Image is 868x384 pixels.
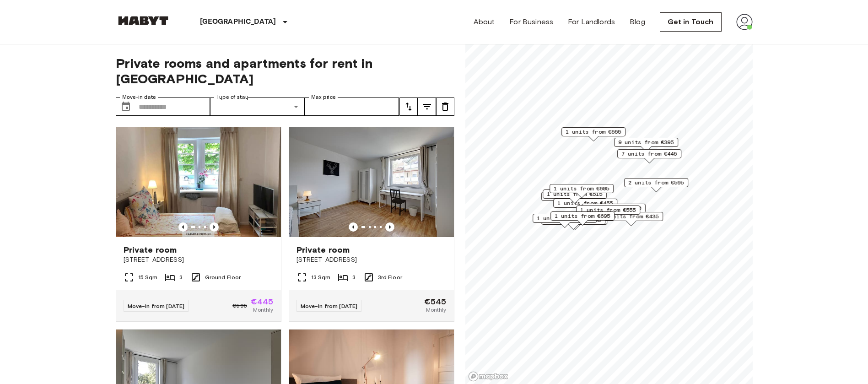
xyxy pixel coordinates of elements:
span: 3 [352,273,356,281]
span: 1 units from €665 [537,214,593,222]
span: 1 units from €555 [566,128,621,136]
img: Marketing picture of unit DE-09-017-01M [289,127,454,237]
span: 3 [179,273,183,281]
span: 1 units from €605 [554,184,609,193]
span: Private room [297,244,350,255]
span: 15 Sqm [138,273,158,281]
span: 7 units from €445 [621,150,677,158]
button: Previous image [385,222,394,232]
span: 1 units from €695 [555,212,610,220]
span: 2 units from €595 [628,178,684,187]
div: Map marker [617,149,681,163]
img: avatar [736,14,753,30]
span: 13 Sqm [311,273,331,281]
img: Marketing picture of unit DE-09-012-002-03HF [116,127,281,237]
span: Private room [124,244,177,255]
a: Blog [630,16,645,27]
button: tune [399,97,418,116]
span: €595 [232,302,247,310]
span: 3rd Floor [378,273,402,281]
button: tune [436,97,454,116]
div: Map marker [553,199,617,213]
span: [STREET_ADDRESS] [297,255,447,265]
div: Map marker [614,138,678,152]
button: Previous image [210,222,219,232]
span: [STREET_ADDRESS] [124,255,274,265]
div: Map marker [561,127,625,141]
button: tune [418,97,436,116]
button: Choose date [117,97,135,116]
span: Monthly [253,306,273,314]
span: Move-in from [DATE] [301,303,358,309]
a: Get in Touch [660,12,722,32]
div: Map marker [582,204,646,218]
a: Marketing picture of unit DE-09-012-002-03HFPrevious imagePrevious imagePrivate room[STREET_ADDRE... [116,127,281,322]
a: Marketing picture of unit DE-09-017-01MPrevious imagePrevious imagePrivate room[STREET_ADDRESS]13... [289,127,454,322]
div: Map marker [624,178,688,192]
p: [GEOGRAPHIC_DATA] [200,16,276,27]
button: Previous image [349,222,358,232]
div: Map marker [550,184,614,198]
span: Ground Floor [205,273,241,281]
span: €445 [251,297,274,306]
span: 9 units from €395 [618,138,674,146]
label: Type of stay [216,93,248,101]
div: Map marker [541,192,605,206]
div: Map marker [576,206,640,220]
div: Map marker [543,189,607,204]
a: About [474,16,495,27]
span: Move-in from [DATE] [128,303,185,309]
label: Max price [311,93,336,101]
span: 1 units from €455 [557,199,613,207]
span: €545 [424,297,447,306]
div: Map marker [533,214,597,228]
div: Map marker [550,211,615,226]
span: 2 units from €435 [603,212,659,221]
a: Mapbox logo [468,371,508,382]
span: 1 units from €555 [580,206,636,214]
label: Move-in date [122,93,156,101]
a: For Landlords [568,16,615,27]
button: Previous image [178,222,188,232]
span: Monthly [426,306,446,314]
a: For Business [509,16,553,27]
div: Map marker [599,212,663,226]
span: Private rooms and apartments for rent in [GEOGRAPHIC_DATA] [116,55,454,87]
span: 1 units from €515 [547,190,603,198]
span: 1 units from €460 [586,204,642,212]
img: Habyt [116,16,171,25]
